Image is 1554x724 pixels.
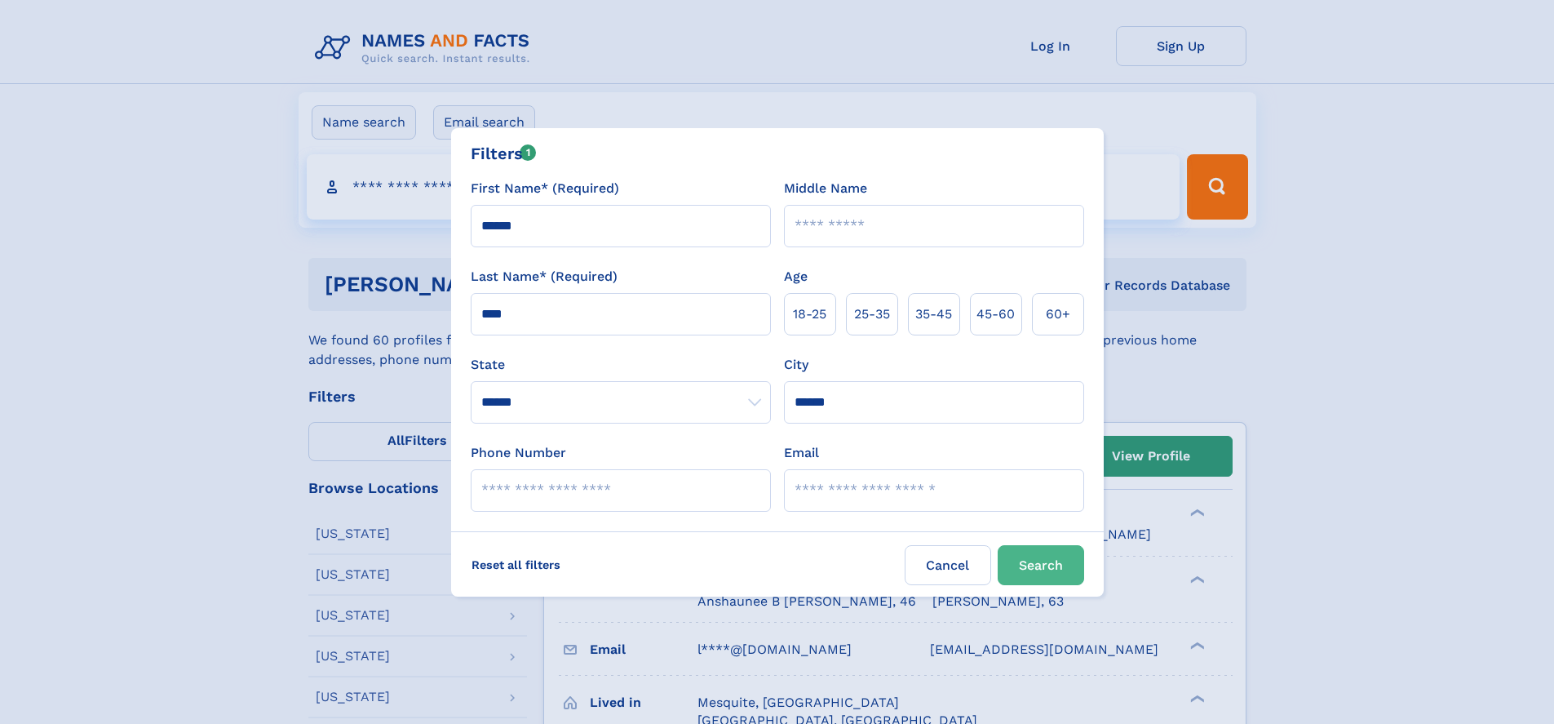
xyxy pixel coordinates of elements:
div: Filters [471,141,537,166]
label: Email [784,443,819,463]
span: 45‑60 [976,304,1015,324]
label: First Name* (Required) [471,179,619,198]
label: Phone Number [471,443,566,463]
label: Age [784,267,808,286]
label: City [784,355,808,375]
label: Reset all filters [461,545,571,584]
button: Search [998,545,1084,585]
label: Cancel [905,545,991,585]
span: 60+ [1046,304,1070,324]
label: Last Name* (Required) [471,267,618,286]
span: 18‑25 [793,304,826,324]
span: 25‑35 [854,304,890,324]
label: State [471,355,771,375]
label: Middle Name [784,179,867,198]
span: 35‑45 [915,304,952,324]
